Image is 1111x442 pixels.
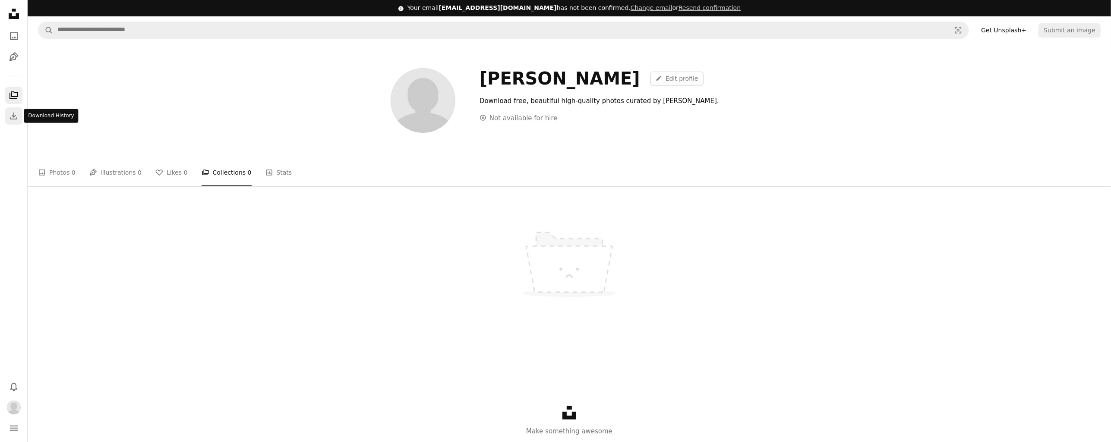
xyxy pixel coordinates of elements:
span: 0 [138,168,142,177]
button: Search Unsplash [38,22,53,38]
img: No content available [505,210,634,307]
button: Profile [5,399,22,416]
a: Stats [265,159,292,186]
a: Photos [5,28,22,45]
span: 0 [184,168,188,177]
a: Likes 0 [155,159,188,186]
span: [EMAIL_ADDRESS][DOMAIN_NAME] [439,4,557,11]
div: Download free, beautiful high-quality photos curated by [PERSON_NAME]. [480,96,738,106]
div: Not available for hire [480,113,558,123]
a: Illustrations 0 [89,159,142,186]
a: Collections [5,87,22,104]
img: Avatar of user Brian Evans [391,68,455,133]
a: Home — Unsplash [5,5,22,24]
a: Illustrations [5,48,22,66]
a: Edit profile [650,72,704,85]
button: Submit an image [1038,23,1101,37]
button: Menu [5,420,22,437]
span: 0 [72,168,76,177]
div: [PERSON_NAME] [480,68,640,89]
a: Get Unsplash+ [976,23,1032,37]
button: Visual search [948,22,969,38]
span: or [631,4,741,11]
a: Photos 0 [38,159,76,186]
button: Notifications [5,378,22,395]
a: Download History [5,107,22,125]
form: Find visuals sitewide [38,22,969,39]
a: Change email [631,4,672,11]
p: Make something awesome [290,426,849,436]
img: Avatar of user Brian Evans [7,401,21,414]
button: Resend confirmation [679,4,741,13]
div: Your email has not been confirmed. [407,4,741,13]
